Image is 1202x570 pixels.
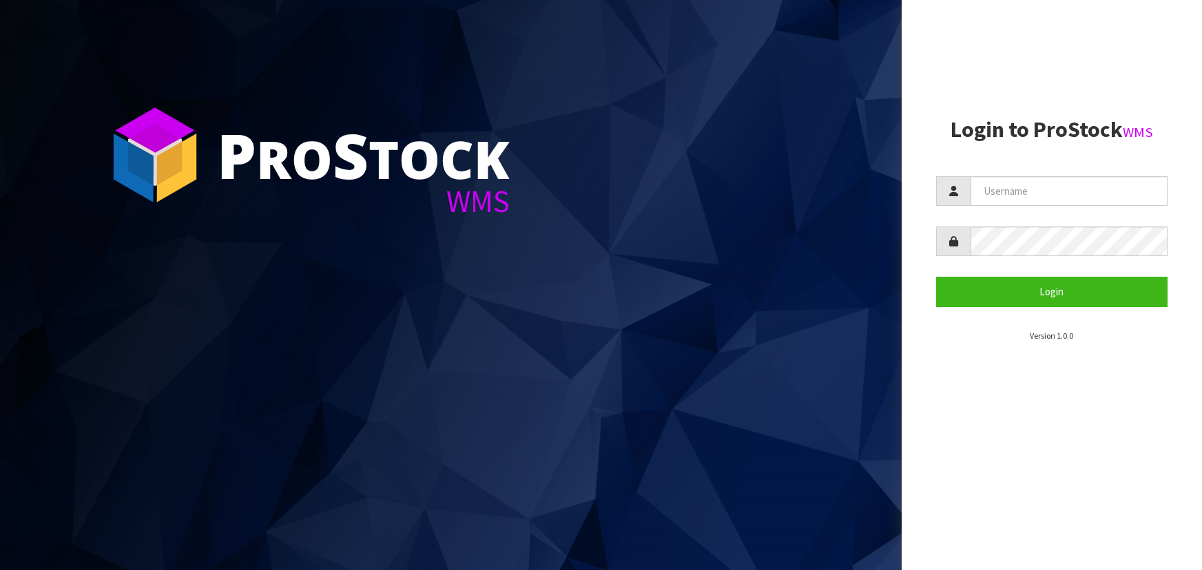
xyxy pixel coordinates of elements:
small: WMS [1123,123,1153,141]
div: WMS [217,186,510,217]
span: P [217,113,256,197]
span: S [333,113,369,197]
h2: Login to ProStock [936,118,1168,142]
input: Username [971,176,1168,206]
button: Login [936,277,1168,306]
div: ro tock [217,124,510,186]
img: ProStock Cube [103,103,207,207]
small: Version 1.0.0 [1030,330,1073,341]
